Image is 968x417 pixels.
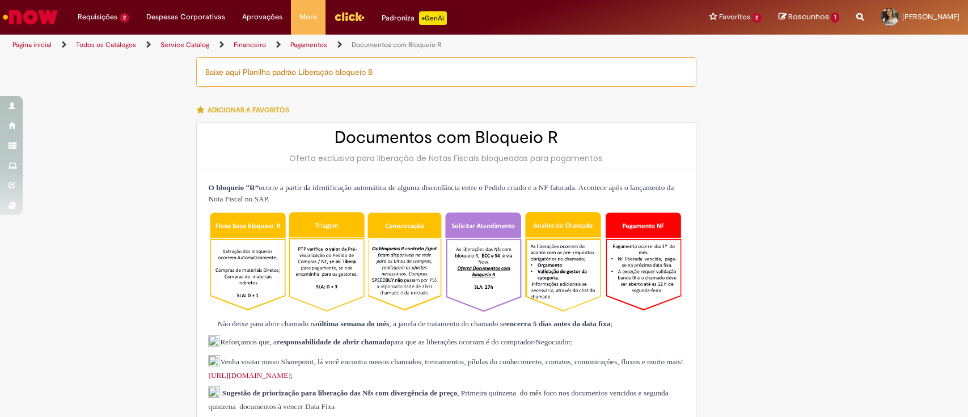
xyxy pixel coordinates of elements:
[196,57,696,87] div: Baixe aqui Planilha padrão Liberação bloqueio B
[753,13,762,23] span: 2
[334,8,365,25] img: click_logo_yellow_360x200.png
[419,11,447,25] p: +GenAi
[208,319,612,328] span: Não deixe para abrir chamado na , a janela de tratamento do chamado se ;
[779,12,839,23] a: Rascunhos
[120,13,129,23] span: 2
[208,183,674,203] span: ocorre a partir da identificação automática de alguma discordância entre o Pedido criado e a NF f...
[208,355,220,369] img: sys_attachment.do
[831,12,839,23] span: 1
[208,183,259,192] strong: O bloqueio “R”
[299,11,317,23] span: More
[208,128,684,147] h2: Documentos com Bloqueio R
[234,40,266,49] a: Financeiro
[719,11,750,23] span: Favoritos
[208,357,683,380] span: Venha visitar nosso Sharepoint, lá você encontra nossos chamados, treinamentos, pílulas do conhec...
[208,106,289,115] span: Adicionar a Favoritos
[208,153,684,164] div: Oferta exclusiva para liberação de Notas Fiscais bloqueadas para pagamentos.
[208,371,290,380] a: [URL][DOMAIN_NAME]
[318,319,389,328] strong: última semana do mês
[1,6,60,28] img: ServiceNow
[902,12,959,22] span: [PERSON_NAME]
[277,338,391,346] strong: responsabilidade de abrir chamado
[78,11,117,23] span: Requisições
[208,319,217,330] img: sys_attachment.do
[196,98,295,122] button: Adicionar a Favoritos
[12,40,52,49] a: Página inicial
[208,335,220,349] img: sys_attachment.do
[208,338,573,346] span: Reforçamos que, a para que as liberações ocorram é do comprador/Negociador;
[382,11,447,25] div: Padroniza
[146,11,225,23] span: Despesas Corporativas
[208,386,220,401] img: sys_attachment.do
[222,389,457,397] strong: Sugestão de priorização para liberação das Nfs com divergência de preço
[9,35,637,56] ul: Trilhas de página
[160,40,209,49] a: Service Catalog
[242,11,282,23] span: Aprovações
[290,40,327,49] a: Pagamentos
[208,389,668,411] span: , Primeira quinzena do mês foco nos documentos vencidos e segunda quinzena documentos à vencer Da...
[352,40,441,49] a: Documentos com Bloqueio R
[506,319,611,328] strong: encerra 5 dias antes da data fixa
[76,40,136,49] a: Todos os Catálogos
[788,11,829,22] span: Rascunhos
